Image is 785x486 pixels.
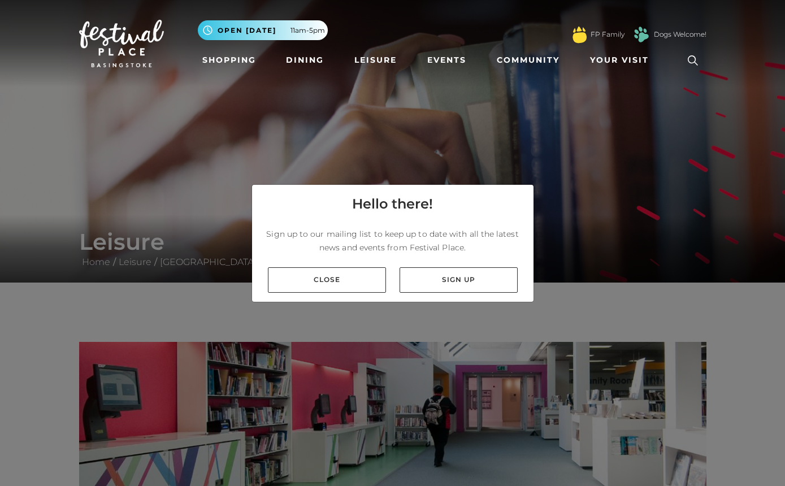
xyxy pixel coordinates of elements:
[290,25,325,36] span: 11am-5pm
[218,25,276,36] span: Open [DATE]
[281,50,328,71] a: Dining
[400,267,518,293] a: Sign up
[350,50,401,71] a: Leisure
[268,267,386,293] a: Close
[654,29,706,40] a: Dogs Welcome!
[590,54,649,66] span: Your Visit
[591,29,624,40] a: FP Family
[261,227,524,254] p: Sign up to our mailing list to keep up to date with all the latest news and events from Festival ...
[423,50,471,71] a: Events
[198,20,328,40] button: Open [DATE] 11am-5pm
[586,50,659,71] a: Your Visit
[352,194,433,214] h4: Hello there!
[492,50,564,71] a: Community
[198,50,261,71] a: Shopping
[79,20,164,67] img: Festival Place Logo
